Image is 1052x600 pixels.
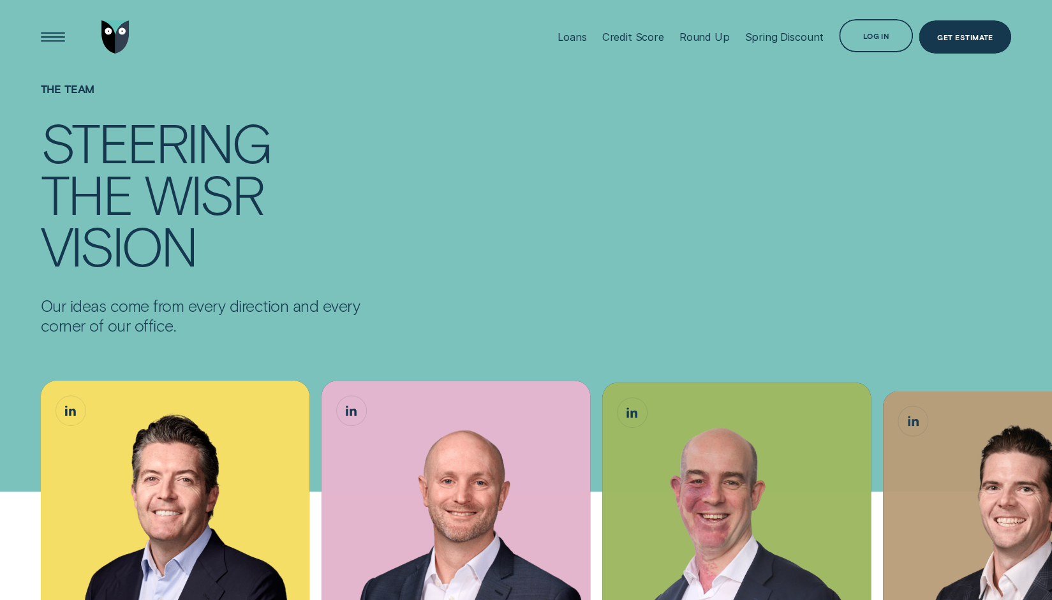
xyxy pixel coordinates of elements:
div: Spring Discount [745,31,824,43]
a: Sam Harding, Chief Operating Officer LinkedIn button [618,398,647,427]
a: James Goodwin, Chief Growth Officer LinkedIn button [898,406,928,435]
div: Wisr [145,168,263,219]
div: Round Up [679,31,730,43]
div: Credit Score [602,31,664,43]
button: Log in [839,19,913,52]
a: Get Estimate [919,20,1011,54]
div: Loans [558,31,586,43]
img: Wisr [101,20,129,54]
div: the [41,168,132,219]
div: Steering [41,116,271,168]
h4: Steering the Wisr vision [41,116,360,270]
div: vision [41,219,197,271]
p: Our ideas come from every direction and every corner of our office. [41,295,360,335]
a: Matthew Lewis, Chief Financial Officer LinkedIn button [337,396,366,425]
button: Open Menu [36,20,70,54]
a: Andrew Goodwin, Chief Executive Officer LinkedIn button [56,396,85,425]
h1: The Team [41,83,360,117]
